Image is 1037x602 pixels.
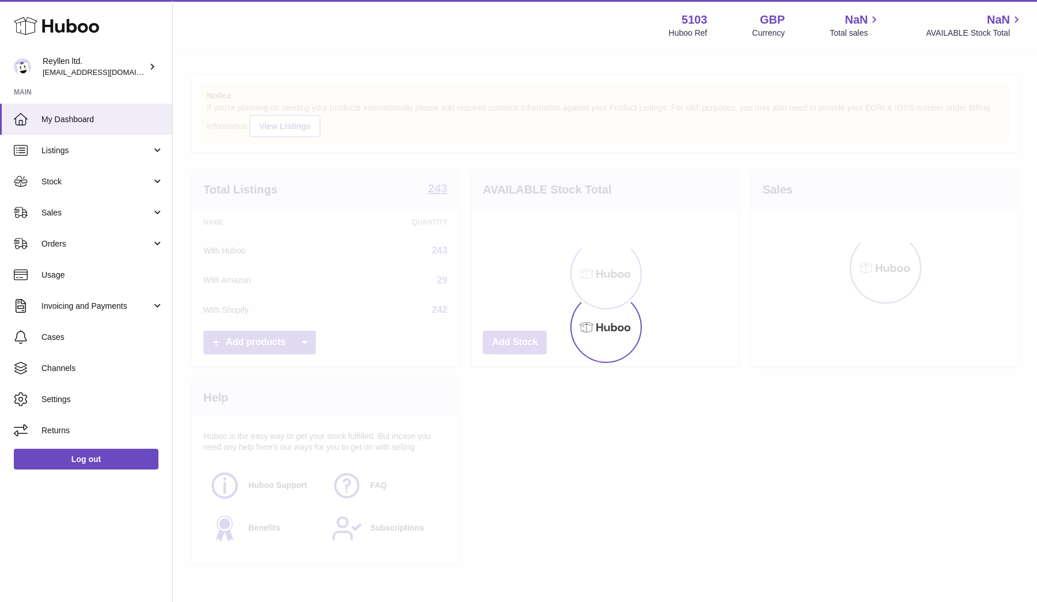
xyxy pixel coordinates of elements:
span: Orders [41,238,152,249]
span: NaN [845,12,868,28]
strong: 5103 [682,12,707,28]
span: Invoicing and Payments [41,301,152,312]
span: [EMAIL_ADDRESS][DOMAIN_NAME] [43,67,169,77]
span: AVAILABLE Stock Total [926,28,1023,39]
span: Usage [41,270,164,281]
a: Log out [14,449,158,470]
span: Returns [41,425,164,436]
a: NaN Total sales [830,12,881,39]
span: Channels [41,363,164,374]
div: Reyllen ltd. [43,56,146,78]
span: Sales [41,207,152,218]
span: My Dashboard [41,114,164,125]
span: Listings [41,145,152,156]
span: Total sales [830,28,881,39]
span: Settings [41,394,164,405]
img: reyllen@reyllen.com [14,58,31,75]
a: NaN AVAILABLE Stock Total [926,12,1023,39]
span: NaN [987,12,1010,28]
div: Currency [752,28,785,39]
span: Stock [41,176,152,187]
strong: GBP [760,12,785,28]
span: Cases [41,332,164,343]
div: Huboo Ref [669,28,707,39]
